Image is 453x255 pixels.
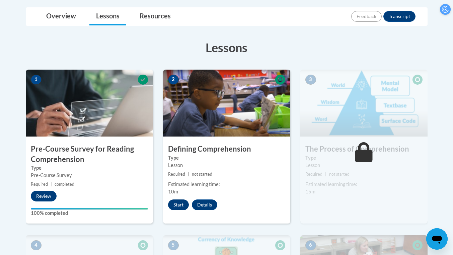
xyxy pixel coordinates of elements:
[168,162,285,169] div: Lesson
[300,70,428,137] img: Course Image
[89,8,126,25] a: Lessons
[31,191,57,201] button: Review
[329,172,350,177] span: not started
[426,228,448,250] iframe: Button to launch messaging window
[168,189,178,194] span: 10m
[305,154,423,162] label: Type
[168,154,285,162] label: Type
[192,172,212,177] span: not started
[26,70,153,137] img: Course Image
[133,8,177,25] a: Resources
[31,182,48,187] span: Required
[168,240,179,250] span: 5
[305,240,316,250] span: 6
[40,8,83,25] a: Overview
[188,172,189,177] span: |
[305,189,315,194] span: 15m
[325,172,326,177] span: |
[26,144,153,165] h3: Pre-Course Survey for Reading Comprehension
[168,181,285,188] div: Estimated learning time:
[168,172,185,177] span: Required
[305,181,423,188] div: Estimated learning time:
[31,240,42,250] span: 4
[163,144,290,154] h3: Defining Comprehension
[305,75,316,85] span: 3
[163,70,290,137] img: Course Image
[305,162,423,169] div: Lesson
[300,144,428,154] h3: The Process of Comprehension
[55,182,74,187] span: completed
[26,39,428,56] h3: Lessons
[351,11,382,22] button: Feedback
[168,199,189,210] button: Start
[31,208,148,209] div: Your progress
[51,182,52,187] span: |
[192,199,217,210] button: Details
[31,75,42,85] span: 1
[168,75,179,85] span: 2
[31,209,148,217] label: 100% completed
[383,11,416,22] button: Transcript
[31,172,148,179] div: Pre-Course Survey
[305,172,322,177] span: Required
[31,164,148,172] label: Type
